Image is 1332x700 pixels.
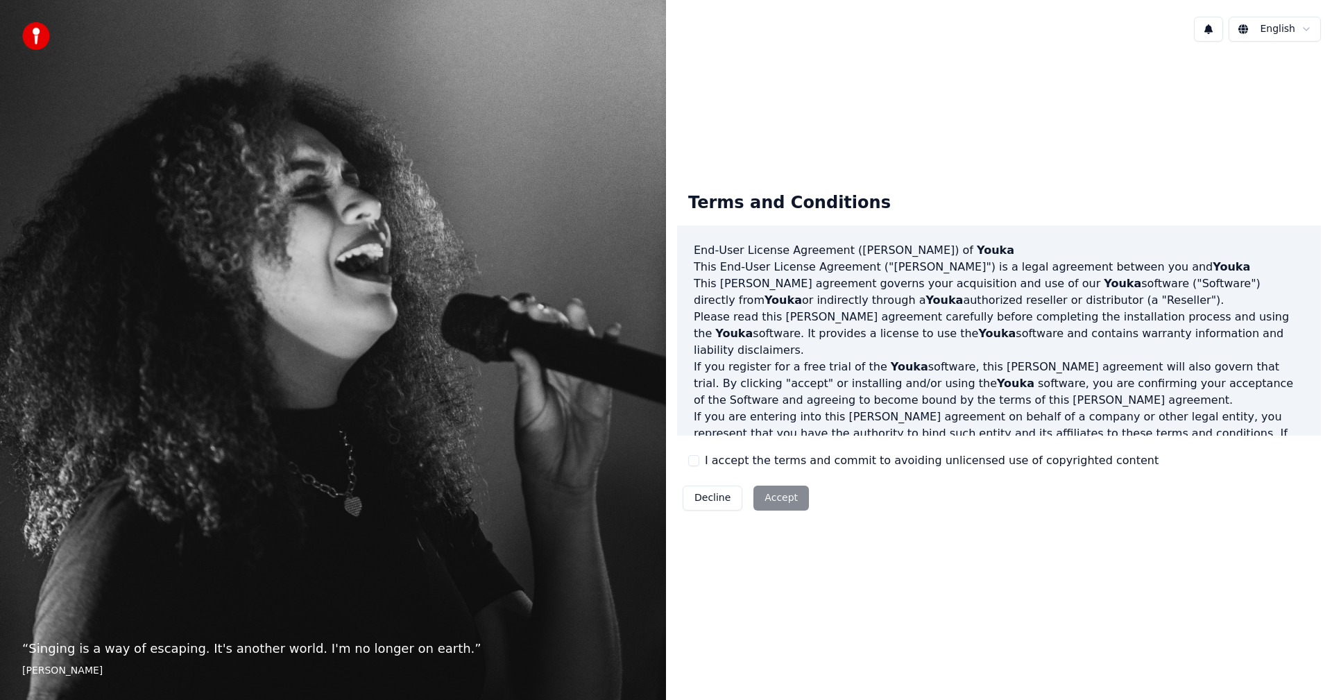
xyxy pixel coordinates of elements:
[978,327,1016,340] span: Youka
[694,359,1304,409] p: If you register for a free trial of the software, this [PERSON_NAME] agreement will also govern t...
[22,22,50,50] img: youka
[891,360,928,373] span: Youka
[925,293,963,307] span: Youka
[694,409,1304,475] p: If you are entering into this [PERSON_NAME] agreement on behalf of a company or other legal entit...
[677,181,902,225] div: Terms and Conditions
[694,275,1304,309] p: This [PERSON_NAME] agreement governs your acquisition and use of our software ("Software") direct...
[765,293,802,307] span: Youka
[705,452,1159,469] label: I accept the terms and commit to avoiding unlicensed use of copyrighted content
[1104,277,1141,290] span: Youka
[683,486,742,511] button: Decline
[715,327,753,340] span: Youka
[997,377,1034,390] span: Youka
[22,664,644,678] footer: [PERSON_NAME]
[22,639,644,658] p: “ Singing is a way of escaping. It's another world. I'm no longer on earth. ”
[694,259,1304,275] p: This End-User License Agreement ("[PERSON_NAME]") is a legal agreement between you and
[694,309,1304,359] p: Please read this [PERSON_NAME] agreement carefully before completing the installation process and...
[977,244,1014,257] span: Youka
[1213,260,1250,273] span: Youka
[694,242,1304,259] h3: End-User License Agreement ([PERSON_NAME]) of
